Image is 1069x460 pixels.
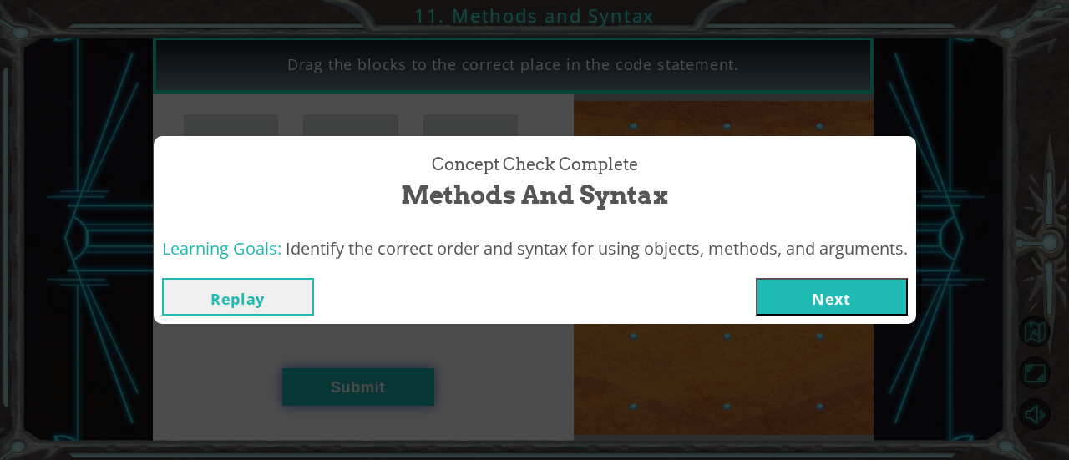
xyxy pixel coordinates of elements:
button: Next [756,278,908,316]
span: Concept Check Complete [432,153,638,177]
span: Identify the correct order and syntax for using objects, methods, and arguments. [286,237,908,260]
span: Methods and Syntax [401,177,668,213]
span: Learning Goals: [162,237,281,260]
button: Replay [162,278,314,316]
